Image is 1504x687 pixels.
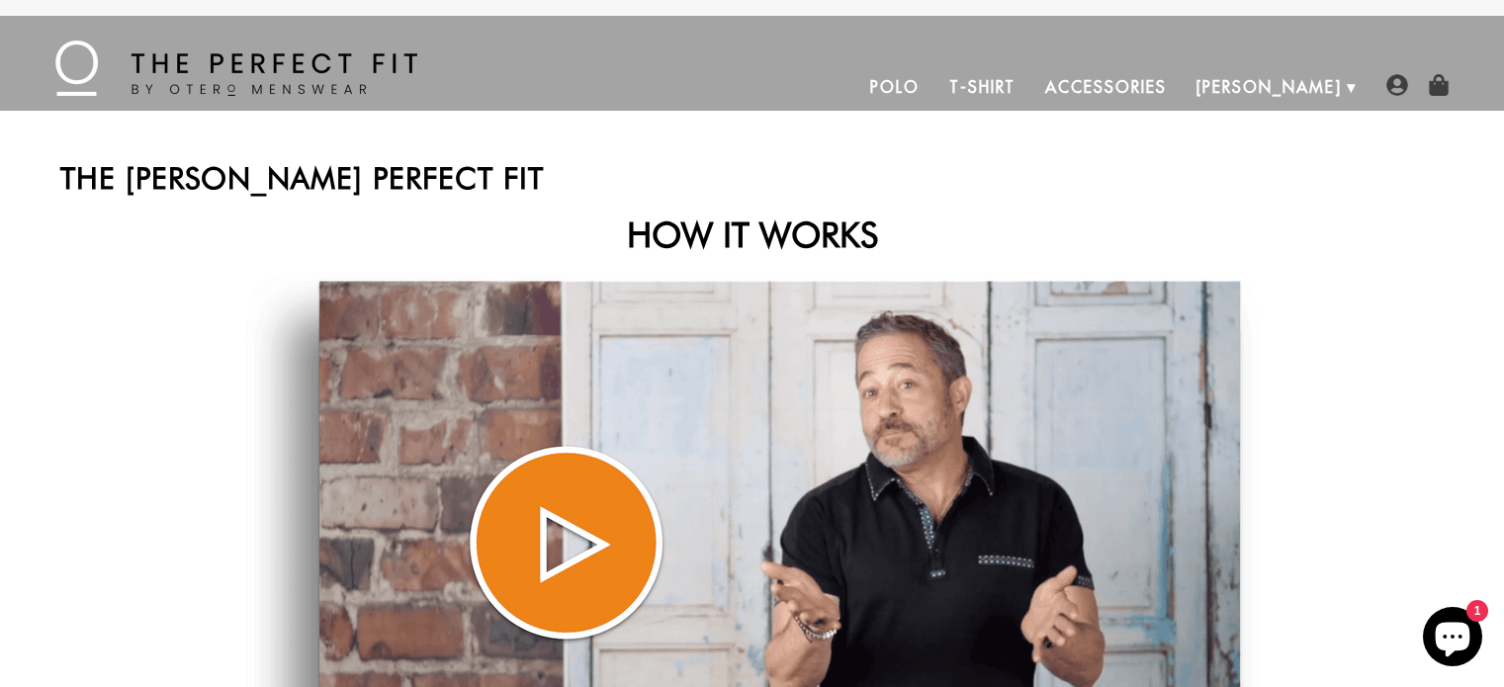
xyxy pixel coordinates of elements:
[855,63,934,111] a: Polo
[1386,74,1408,96] img: user-account-icon.png
[55,41,417,96] img: The Perfect Fit - by Otero Menswear - Logo
[1428,74,1450,96] img: shopping-bag-icon.png
[60,160,1445,196] h2: The [PERSON_NAME] Perfect Fit
[934,63,1030,111] a: T-Shirt
[1182,63,1357,111] a: [PERSON_NAME]
[1030,63,1181,111] a: Accessories
[60,214,1445,255] h2: How It Works
[1417,607,1488,671] inbox-online-store-chat: Shopify online store chat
